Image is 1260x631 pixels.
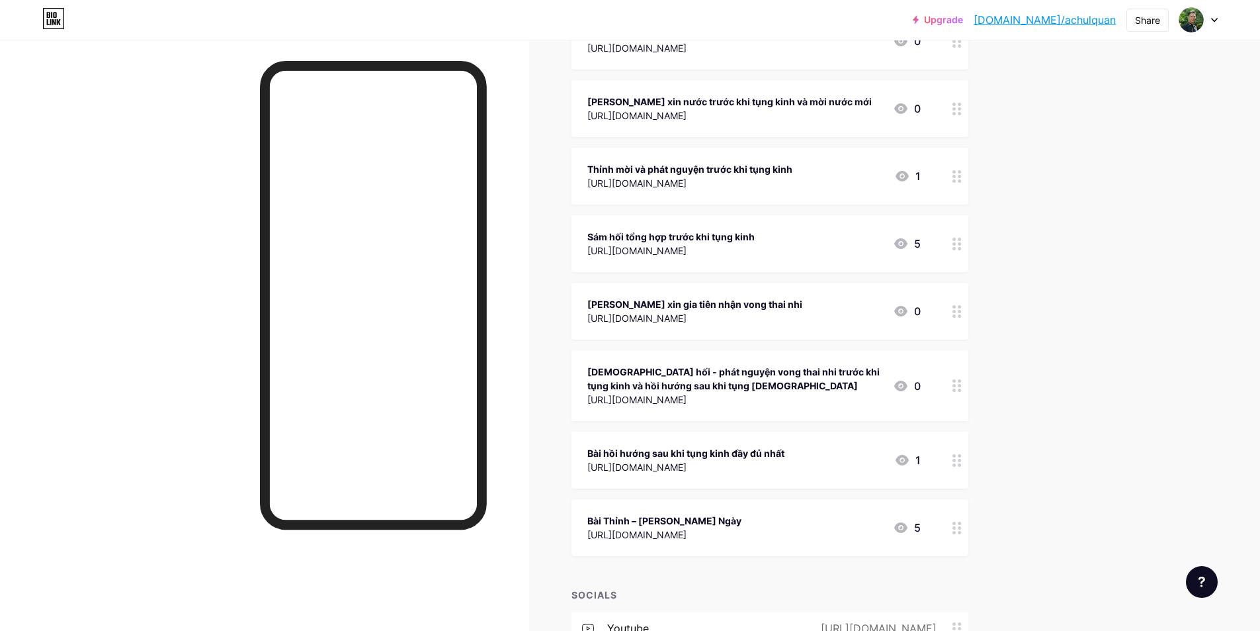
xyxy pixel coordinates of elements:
div: [DEMOGRAPHIC_DATA] hối - phát nguyện vong thai nhi trước khi tụng kinh và hồi hướng sau khi tụng ... [587,365,882,393]
div: 5 [893,520,921,536]
a: Upgrade [913,15,963,25]
div: 0 [893,303,921,319]
div: 5 [893,236,921,252]
div: [URL][DOMAIN_NAME] [587,393,882,407]
div: 1 [894,452,921,468]
div: [URL][DOMAIN_NAME] [587,109,872,122]
div: 0 [893,101,921,117]
div: [URL][DOMAIN_NAME] [587,41,796,55]
div: [URL][DOMAIN_NAME] [587,244,755,258]
div: 0 [893,378,921,394]
div: [PERSON_NAME] xin gia tiên nhận vong thai nhi [587,297,802,311]
a: [DOMAIN_NAME]/achulquan [974,12,1116,28]
div: 0 [893,33,921,49]
img: Hoàn Nguyễn Xuân [1179,7,1204,32]
div: SOCIALS [571,588,968,602]
div: 1 [894,168,921,184]
div: Share [1135,13,1160,27]
div: Sám hối tổng hợp trước khi tụng kinh [587,230,755,244]
div: [PERSON_NAME] xin nước trước khi tụng kinh và mời nước mới [587,95,872,109]
div: Bài hồi hướng sau khi tụng kinh đầy đủ nhất [587,446,784,460]
div: Thỉnh mời và phát nguyện trước khi tụng kinh [587,162,792,176]
div: [URL][DOMAIN_NAME] [587,311,802,325]
div: Bài Thỉnh – [PERSON_NAME] Ngày [587,514,741,528]
div: [URL][DOMAIN_NAME] [587,528,741,542]
div: [URL][DOMAIN_NAME] [587,176,792,190]
div: [URL][DOMAIN_NAME] [587,460,784,474]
